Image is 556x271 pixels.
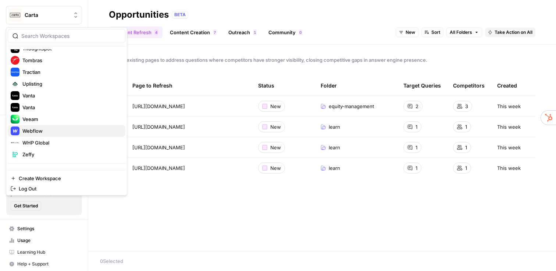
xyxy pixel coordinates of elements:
[155,29,157,35] span: 4
[258,75,274,96] div: Status
[8,183,125,194] a: Log Out
[22,104,120,111] span: Vanta
[321,75,337,96] div: Folder
[329,144,340,151] span: learn
[6,27,127,196] div: Workspace: Carta
[497,103,521,110] span: This week
[270,103,281,110] span: New
[17,261,79,267] span: Help + Support
[497,75,517,96] div: Created
[299,29,302,35] div: 0
[299,29,302,35] span: 0
[6,235,82,246] a: Usage
[254,29,256,35] span: 1
[446,28,482,37] button: All Folders
[172,11,188,18] div: BETA
[329,164,340,172] span: learn
[17,225,79,232] span: Settings
[11,68,19,76] img: Tractian Logo
[253,29,257,35] div: 1
[264,26,307,38] a: Community0
[22,80,120,88] span: Uplisting
[450,29,472,36] span: All Folders
[132,144,185,151] span: [URL][DOMAIN_NAME]
[17,237,79,244] span: Usage
[497,123,521,131] span: This week
[8,8,22,22] img: Carta Logo
[14,203,38,209] span: Get Started
[11,201,41,211] button: Get Started
[109,56,535,64] span: Update existing pages to address questions where competitors have stronger visibility, closing co...
[6,246,82,258] a: Learning Hub
[396,28,418,37] button: New
[22,92,120,99] span: Vanta
[132,103,185,110] span: [URL][DOMAIN_NAME]
[403,75,441,96] div: Target Queries
[22,115,120,123] span: Veeam
[270,123,281,131] span: New
[154,29,158,35] div: 4
[465,123,467,131] span: 1
[109,9,169,21] div: Opportunities
[11,150,19,159] img: Zeffy Logo
[8,167,125,176] p: Invite pending
[465,164,467,172] span: 1
[465,144,467,151] span: 1
[100,257,544,265] div: 0 Selected
[19,175,120,182] span: Create Workspace
[11,138,19,147] img: WHP Global Logo
[132,75,246,96] div: Page to Refresh
[270,144,281,151] span: New
[465,103,468,110] span: 3
[19,185,120,192] span: Log Out
[329,123,340,131] span: learn
[6,258,82,270] button: Help + Support
[270,164,281,172] span: New
[497,144,521,151] span: This week
[22,68,120,76] span: Tractian
[431,29,440,36] span: Sort
[22,127,120,135] span: Webflow
[132,123,185,131] span: [URL][DOMAIN_NAME]
[11,115,19,124] img: Veeam Logo
[6,223,82,235] a: Settings
[495,29,532,36] span: Take Action on All
[416,144,417,151] span: 1
[453,75,485,96] div: Competitors
[214,29,216,35] span: 7
[11,79,19,88] img: Uplisting Logo
[416,123,417,131] span: 1
[11,103,19,112] img: Vanta Logo
[25,11,69,19] span: Carta
[329,103,374,110] span: equity-management
[109,26,163,38] a: Content Refresh4
[8,173,125,183] a: Create Workspace
[497,164,521,172] span: This week
[165,26,221,38] a: Content Creation7
[21,32,121,40] input: Search Workspaces
[406,29,415,36] span: New
[22,151,120,158] span: Zeffy
[224,26,261,38] a: Outreach1
[416,164,417,172] span: 1
[6,6,82,24] button: Workspace: Carta
[485,28,535,37] button: Take Action on All
[213,29,217,35] div: 7
[416,103,418,110] span: 2
[421,28,443,37] button: Sort
[17,249,79,256] span: Learning Hub
[11,56,19,65] img: Tombras Logo
[22,57,120,64] span: Tombras
[22,139,120,146] span: WHP Global
[11,91,19,100] img: Vanta Logo
[132,164,185,172] span: [URL][DOMAIN_NAME]
[11,126,19,135] img: Webflow Logo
